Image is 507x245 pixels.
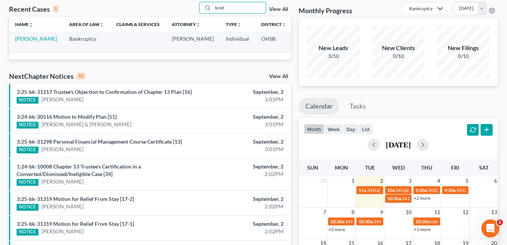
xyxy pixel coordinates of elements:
i: unfold_more [100,23,104,27]
span: 341(a) meeting for [PERSON_NAME] [345,219,418,224]
span: 11a [359,187,366,193]
a: Calendar [299,98,339,115]
div: September, 2 [200,88,284,96]
span: Wed [392,164,405,171]
div: 1 [53,6,59,12]
div: NOTICE [17,204,39,211]
div: 2:02PM [200,170,284,178]
span: 10 [405,208,412,217]
span: 9:30a [416,187,427,193]
a: +2 more [328,227,345,232]
span: 8 [351,208,355,217]
div: New Filings [437,44,490,52]
iframe: Intercom live chat [481,219,499,237]
th: Claims & Services [110,17,166,32]
div: NOTICE [17,229,39,236]
a: [PERSON_NAME] [42,96,83,103]
span: Fri [451,164,459,171]
div: 2:02PM [200,203,284,210]
a: Tasks [343,98,373,115]
i: unfold_more [29,23,33,27]
span: Sat [479,164,489,171]
span: 341(a) meeting for [GEOGRAPHIC_DATA] [367,187,450,193]
i: unfold_more [237,23,242,27]
div: September, 2 [200,195,284,203]
span: 7 [322,208,327,217]
a: Districtunfold_more [261,21,286,27]
span: 13 [490,208,498,217]
div: 0/10 [437,52,490,60]
input: Search by name... [213,2,266,13]
span: Tue [365,164,375,171]
a: 3:25-bk-31217 Trustee's Objection to Confirmation of Chapter 13 Plan [16] [17,89,192,95]
a: View All [269,7,288,12]
div: New Leads [307,44,360,52]
div: September, 2 [200,163,284,170]
span: 3 [408,176,412,185]
button: day [343,124,359,134]
a: [PERSON_NAME] [42,145,83,153]
span: 10a [387,187,395,193]
span: 10:30a [330,219,344,224]
div: September, 2 [200,220,284,228]
span: 341(a) meeting for [PERSON_NAME] [402,196,475,201]
div: 3:01PM [200,145,284,153]
span: 10:30a [387,196,401,201]
div: NOTICE [17,122,39,129]
a: 1:24-bk-10008 Chapter 13 Trustee's Certification in a Converted/Dismissed/Ineligible Case [34] [17,163,141,177]
span: 1 [351,176,355,185]
div: 3:01PM [200,96,284,103]
span: 11 [433,208,441,217]
a: View All [269,74,288,79]
span: 341(a) meeting for [PERSON_NAME] [373,219,446,224]
div: September, 2 [200,113,284,121]
a: 3:25-bk-31319 Motion for Relief From Stay [17-1] [17,220,134,227]
span: 9 [379,208,384,217]
button: week [324,124,343,134]
a: +2 more [414,195,430,201]
span: 31 [319,176,327,185]
div: 3/10 [307,52,360,60]
a: [PERSON_NAME] [42,178,83,185]
span: 341(a) meeting for [PERSON_NAME] [396,187,468,193]
div: NOTICE [17,97,39,104]
div: NOTICE [17,179,39,186]
h2: [DATE] [386,141,411,149]
a: +3 more [414,227,430,232]
div: 2:02PM [200,228,284,235]
a: 3:25-bk-31319 Motion for Relief From Stay [17-2] [17,196,134,202]
a: Area of Lawunfold_more [69,21,104,27]
div: Recent Cases [9,5,59,14]
a: Typeunfold_more [226,21,242,27]
td: Individual [220,32,255,53]
div: NextChapter Notices [9,72,85,81]
button: list [359,124,373,134]
td: [PERSON_NAME] [166,32,220,53]
a: [PERSON_NAME] [42,228,83,235]
span: 2 [379,176,384,185]
div: 10 [77,73,85,80]
h3: Monthly Progress [299,6,352,15]
a: Nameunfold_more [15,21,33,27]
span: 12 [462,208,469,217]
span: 341(a) meeting for [PERSON_NAME] [428,187,501,193]
i: unfold_more [282,23,286,27]
td: OHSB [255,32,292,53]
button: month [304,124,324,134]
i: unfold_more [196,23,200,27]
a: 3:24-bk-30516 Motion to Modify Plan [51] [17,113,117,120]
span: 10:30a [359,219,373,224]
span: 5 [465,176,469,185]
div: New Clients [372,44,425,52]
span: Sun [307,164,318,171]
span: 1 [497,219,503,225]
div: September, 2 [200,138,284,145]
div: 3:01PM [200,121,284,128]
span: 9:30a [444,187,456,193]
td: Bankruptcy [63,32,110,53]
a: [PERSON_NAME] & [PERSON_NAME] [42,121,131,128]
a: Attorneyunfold_more [172,21,200,27]
a: 3:25-bk-31298 Personal Financial Management Course Certificate [13] [17,138,182,145]
div: Bankruptcy [409,5,433,12]
span: 4 [436,176,441,185]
